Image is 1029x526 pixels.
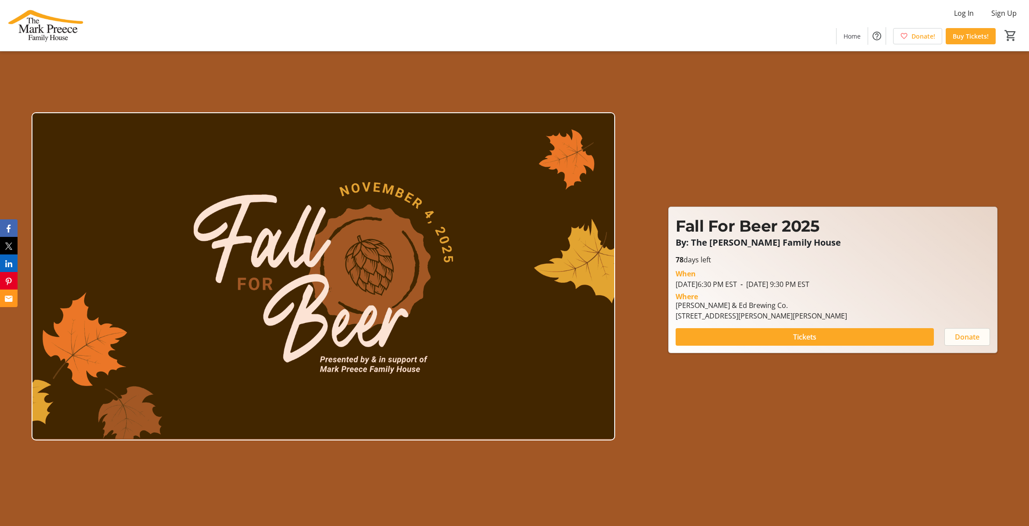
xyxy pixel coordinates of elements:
button: Log In [947,6,981,20]
div: When [676,268,696,279]
button: Tickets [676,328,933,346]
span: Fall For Beer 2025 [676,216,819,236]
div: [PERSON_NAME] & Ed Brewing Co. [676,300,847,311]
span: Donate [955,332,979,342]
a: Home [837,28,868,44]
a: Buy Tickets! [946,28,996,44]
span: Tickets [793,332,816,342]
span: 78 [676,255,684,265]
span: Donate! [912,32,935,41]
button: Help [868,27,886,45]
button: Donate [944,328,990,346]
p: By: The [PERSON_NAME] Family House [676,238,990,247]
a: Donate! [893,28,942,44]
span: Buy Tickets! [953,32,989,41]
span: Sign Up [991,8,1017,18]
p: days left [676,254,990,265]
img: Campaign CTA Media Photo [32,112,615,441]
button: Cart [1003,28,1018,43]
span: Home [844,32,861,41]
button: Sign Up [984,6,1024,20]
span: [DATE] 9:30 PM EST [737,279,809,289]
img: The Mark Preece Family House's Logo [5,4,83,47]
div: Where [676,293,698,300]
span: [DATE] 6:30 PM EST [676,279,737,289]
div: [STREET_ADDRESS][PERSON_NAME][PERSON_NAME] [676,311,847,321]
span: Log In [954,8,974,18]
span: - [737,279,746,289]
